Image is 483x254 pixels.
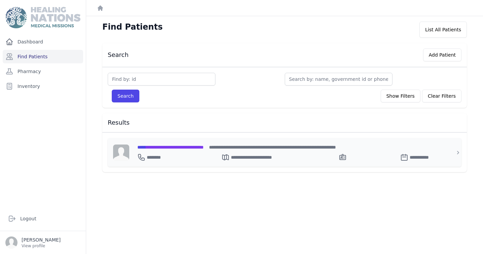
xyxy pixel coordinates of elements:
[112,90,139,102] button: Search
[422,90,461,102] button: Clear Filters
[5,236,80,249] a: [PERSON_NAME] View profile
[5,7,80,28] img: Medical Missions EMR
[423,49,461,61] button: Add Patient
[108,119,461,127] h3: Results
[3,35,83,49] a: Dashboard
[102,22,163,32] h1: Find Patients
[113,145,129,161] img: person-242608b1a05df3501eefc295dc1bc67a.jpg
[108,51,129,59] h3: Search
[108,73,215,86] input: Find by: id
[3,50,83,63] a: Find Patients
[285,73,392,86] input: Search by: name, government id or phone
[5,212,80,225] a: Logout
[419,22,467,38] div: List All Patients
[381,90,420,102] button: Show Filters
[3,80,83,93] a: Inventory
[22,243,61,249] p: View profile
[22,236,61,243] p: [PERSON_NAME]
[3,65,83,78] a: Pharmacy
